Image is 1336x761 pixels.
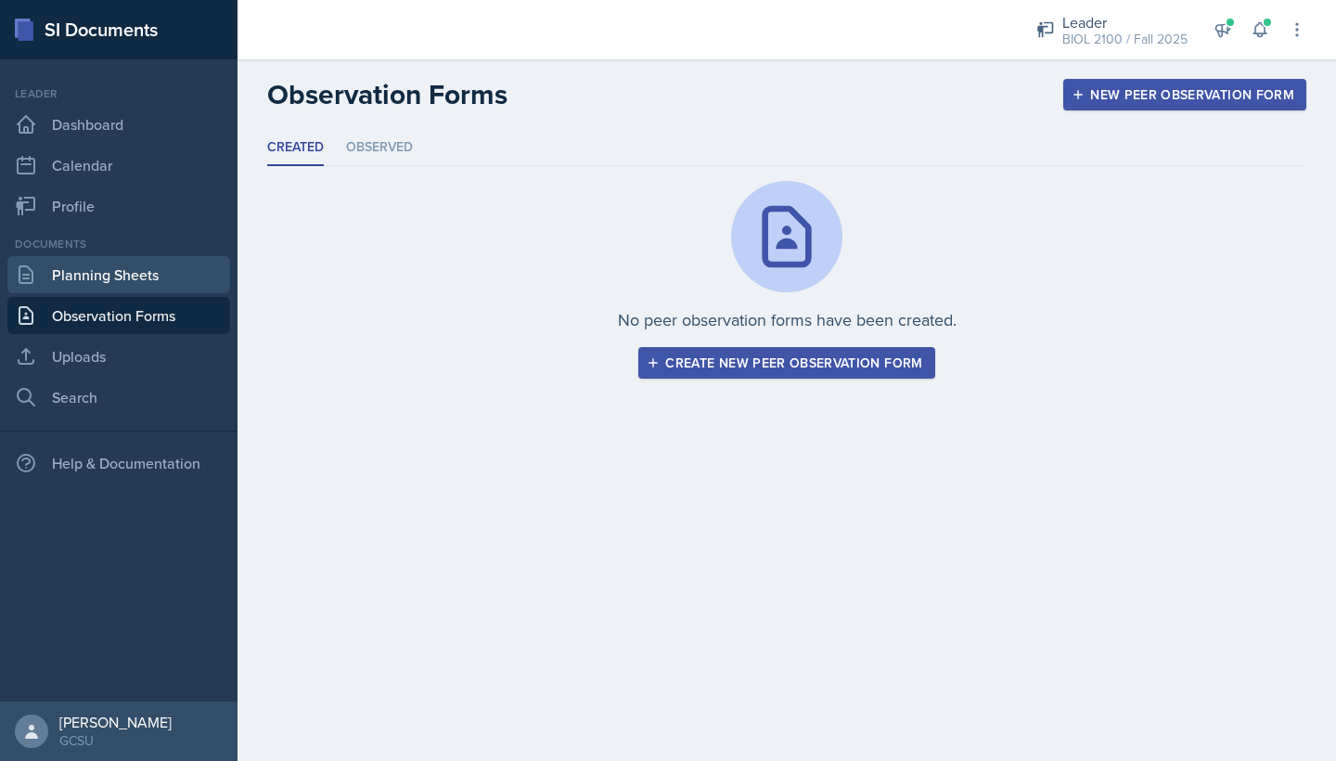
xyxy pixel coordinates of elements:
[650,355,922,370] div: Create new peer observation form
[7,297,230,334] a: Observation Forms
[59,731,172,750] div: GCSU
[7,256,230,293] a: Planning Sheets
[1075,87,1294,102] div: New Peer Observation Form
[618,307,957,332] p: No peer observation forms have been created.
[7,106,230,143] a: Dashboard
[7,445,230,482] div: Help & Documentation
[59,713,172,731] div: [PERSON_NAME]
[267,78,507,111] h2: Observation Forms
[7,147,230,184] a: Calendar
[1062,30,1188,49] div: BIOL 2100 / Fall 2025
[267,130,324,166] li: Created
[7,85,230,102] div: Leader
[7,379,230,416] a: Search
[1063,79,1306,110] button: New Peer Observation Form
[1062,11,1188,33] div: Leader
[7,236,230,252] div: Documents
[346,130,413,166] li: Observed
[7,187,230,225] a: Profile
[638,347,934,379] button: Create new peer observation form
[7,338,230,375] a: Uploads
